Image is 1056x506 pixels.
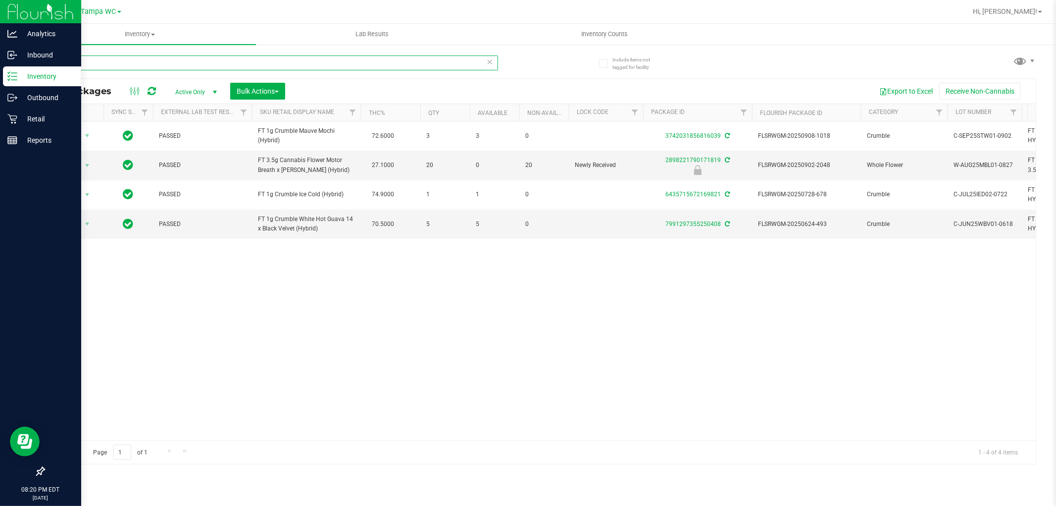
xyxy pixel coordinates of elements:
[931,104,948,121] a: Filter
[342,30,402,39] span: Lab Results
[665,132,721,139] a: 3742031856816039
[81,129,94,143] span: select
[137,104,153,121] a: Filter
[123,129,134,143] span: In Sync
[867,220,942,229] span: Crumble
[17,49,77,61] p: Inbound
[4,494,77,502] p: [DATE]
[476,131,513,141] span: 3
[627,104,643,121] a: Filter
[954,190,1016,199] span: C-JUL25IED02-0722
[954,161,1016,170] span: W-AUG25MBL01-0827
[256,24,488,45] a: Lab Results
[525,220,563,229] span: 0
[955,109,991,115] a: Lot Number
[426,190,464,199] span: 1
[85,445,156,460] span: Page of 1
[568,30,641,39] span: Inventory Counts
[939,83,1021,100] button: Receive Non-Cannabis
[159,190,246,199] span: PASSED
[24,30,256,39] span: Inventory
[24,24,256,45] a: Inventory
[758,131,855,141] span: FLSRWGM-20250908-1018
[7,93,17,103] inline-svg: Outbound
[258,126,355,145] span: FT 1g Crumble Mauve Mochi (Hybrid)
[10,427,40,456] iframe: Resource center
[665,157,721,164] a: 2898221790171819
[123,187,134,201] span: In Sync
[954,131,1016,141] span: C-SEP25STW01-0902
[159,131,246,141] span: PASSED
[7,71,17,81] inline-svg: Inventory
[577,109,608,115] a: Lock Code
[230,83,285,100] button: Bulk Actions
[758,190,855,199] span: FLSRWGM-20250728-678
[369,110,385,116] a: THC%
[527,110,571,116] a: Non-Available
[123,217,134,231] span: In Sync
[736,104,752,121] a: Filter
[7,114,17,124] inline-svg: Retail
[642,165,754,175] div: Newly Received
[758,161,855,170] span: FLSRWGM-20250902-2048
[81,7,116,16] span: Tampa WC
[367,187,399,202] span: 74.9000
[1006,104,1022,121] a: Filter
[426,220,464,229] span: 5
[159,161,246,170] span: PASSED
[258,156,355,174] span: FT 3.5g Cannabis Flower Motor Breath x [PERSON_NAME] (Hybrid)
[81,188,94,202] span: select
[367,129,399,143] span: 72.6000
[612,56,662,71] span: Include items not tagged for facility
[575,161,637,170] span: Newly Received
[258,190,355,199] span: FT 1g Crumble Ice Cold (Hybrid)
[476,190,513,199] span: 1
[367,158,399,172] span: 27.1000
[113,445,131,460] input: 1
[237,87,279,95] span: Bulk Actions
[17,70,77,82] p: Inventory
[7,135,17,145] inline-svg: Reports
[44,56,498,70] input: Search Package ID, Item Name, SKU, Lot or Part Number...
[651,109,685,115] a: Package ID
[426,161,464,170] span: 20
[867,131,942,141] span: Crumble
[487,56,494,68] span: Clear
[111,109,150,115] a: Sync Status
[873,83,939,100] button: Export to Excel
[867,161,942,170] span: Whole Flower
[345,104,361,121] a: Filter
[81,217,94,231] span: select
[17,113,77,125] p: Retail
[758,220,855,229] span: FLSRWGM-20250624-493
[123,158,134,172] span: In Sync
[236,104,252,121] a: Filter
[17,92,77,104] p: Outbound
[428,110,439,116] a: Qty
[51,86,121,97] span: All Packages
[4,485,77,494] p: 08:20 PM EDT
[488,24,720,45] a: Inventory Counts
[760,110,822,116] a: Flourish Package ID
[81,159,94,172] span: select
[973,7,1037,15] span: Hi, [PERSON_NAME]!
[723,157,730,164] span: Sync from Compliance System
[7,50,17,60] inline-svg: Inbound
[161,109,239,115] a: External Lab Test Result
[426,131,464,141] span: 3
[476,220,513,229] span: 5
[525,190,563,199] span: 0
[159,220,246,229] span: PASSED
[867,190,942,199] span: Crumble
[525,131,563,141] span: 0
[723,191,730,198] span: Sync from Compliance System
[723,221,730,227] span: Sync from Compliance System
[665,191,721,198] a: 6435715672169821
[17,134,77,146] p: Reports
[478,110,507,116] a: Available
[525,161,563,170] span: 20
[665,221,721,227] a: 7991297355250408
[367,217,399,231] span: 70.5000
[723,132,730,139] span: Sync from Compliance System
[970,445,1026,459] span: 1 - 4 of 4 items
